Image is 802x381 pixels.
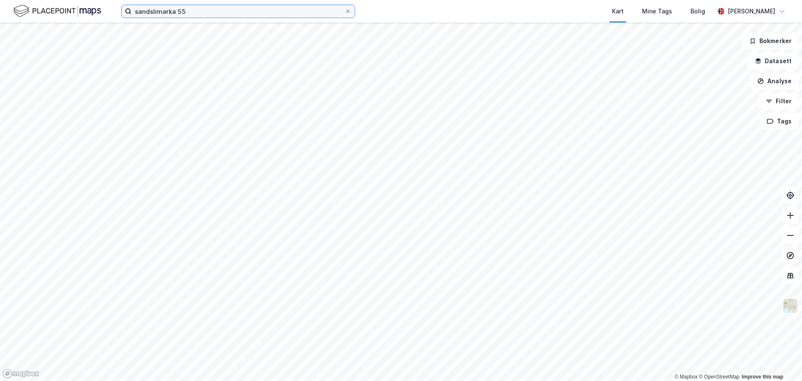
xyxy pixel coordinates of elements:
[760,113,799,130] button: Tags
[132,5,345,18] input: Søk på adresse, matrikkel, gårdeiere, leietakere eller personer
[3,369,39,378] a: Mapbox homepage
[13,4,101,18] img: logo.f888ab2527a4732fd821a326f86c7f29.svg
[760,341,802,381] div: Kontrollprogram for chat
[742,33,799,49] button: Bokmerker
[759,93,799,110] button: Filter
[690,6,705,16] div: Bolig
[612,6,624,16] div: Kart
[699,374,739,380] a: OpenStreetMap
[760,341,802,381] iframe: Chat Widget
[728,6,775,16] div: [PERSON_NAME]
[750,73,799,89] button: Analyse
[782,298,798,314] img: Z
[642,6,672,16] div: Mine Tags
[748,53,799,69] button: Datasett
[675,374,698,380] a: Mapbox
[742,374,783,380] a: Improve this map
